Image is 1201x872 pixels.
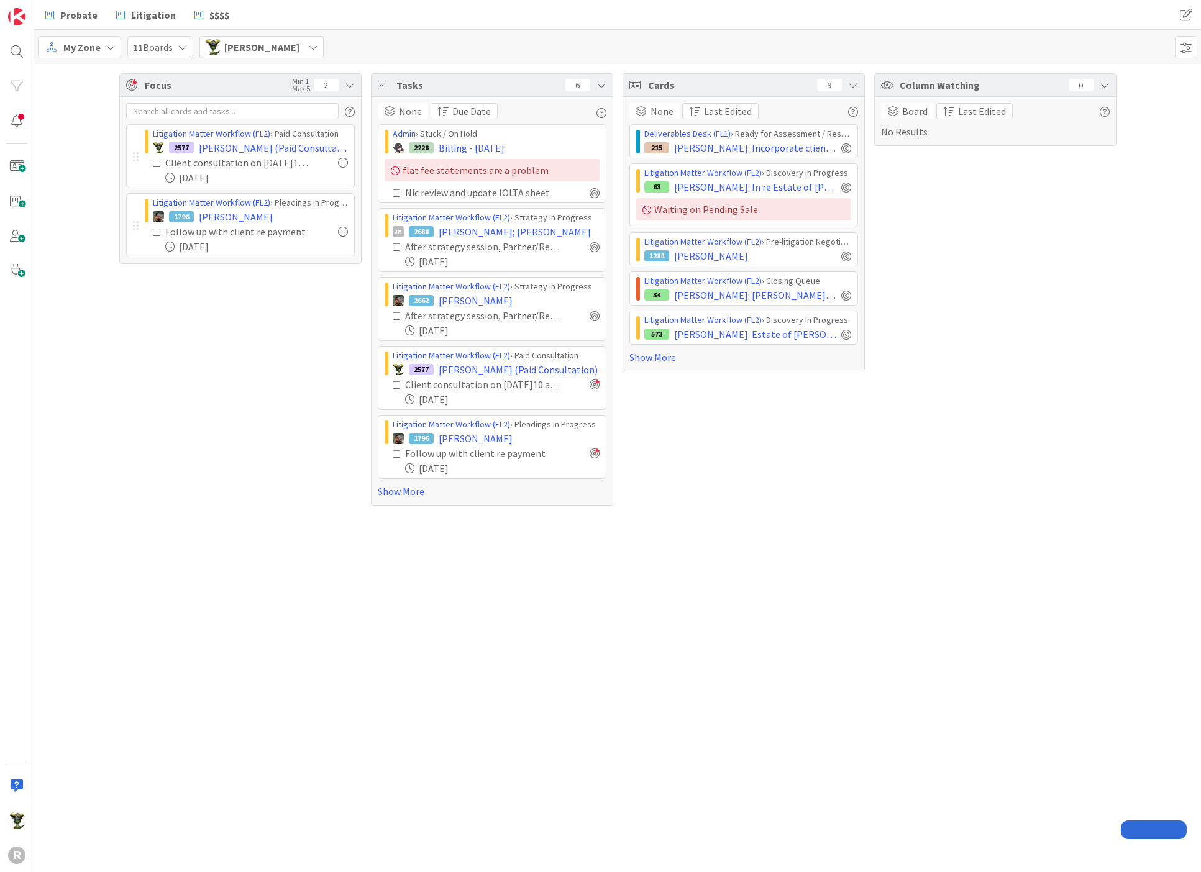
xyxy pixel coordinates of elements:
div: 2 [314,79,339,91]
a: Litigation Matter Workflow (FL2) [644,236,762,247]
div: 215 [644,142,669,153]
div: [DATE] [405,461,600,476]
span: Billing - [DATE] [439,140,505,155]
img: NC [8,812,25,829]
span: Cards [648,78,811,93]
span: [PERSON_NAME]; [PERSON_NAME] [439,224,591,239]
div: › Strategy In Progress [393,280,600,293]
div: Follow up with client re payment [405,446,562,461]
a: Probate [38,4,105,26]
span: [PERSON_NAME] [674,248,748,263]
a: Litigation Matter Workflow (FL2) [393,350,510,361]
a: Litigation Matter Workflow (FL2) [393,281,510,292]
div: › Pre-litigation Negotiation [644,235,851,248]
div: 2577 [409,364,434,375]
span: Last Edited [704,104,752,119]
a: Litigation Matter Workflow (FL2) [153,128,270,139]
div: › Pleadings In Progress [153,196,348,209]
span: [PERSON_NAME] (Paid Consultation) [199,140,348,155]
div: › Discovery In Progress [644,166,851,179]
div: Nic review and update IOLTA sheet [405,185,562,200]
div: 2577 [169,142,194,153]
div: 2688 [409,226,434,237]
div: › Stuck / On Hold [393,127,600,140]
span: [PERSON_NAME]: In re Estate of [PERSON_NAME] [674,179,836,194]
img: Visit kanbanzone.com [8,8,25,25]
span: [PERSON_NAME] [439,293,513,308]
div: Client consultation on [DATE]10 am - reviewed documents before meeting [405,377,562,392]
input: Search all cards and tasks... [126,103,339,119]
div: After strategy session, Partner/Responsible attorney reaches out to client to introduce himself a... [405,239,562,254]
div: › Ready for Assessment / Research [644,127,851,140]
div: 2662 [409,295,434,306]
span: Focus [145,78,286,93]
button: Last Edited [936,103,1013,119]
img: KN [393,142,404,153]
button: Last Edited [682,103,759,119]
div: 1796 [169,211,194,222]
span: Column Watching [900,78,1062,93]
span: Board [902,104,928,119]
a: Admin [393,128,416,139]
div: 2228 [409,142,434,153]
span: Probate [60,7,98,22]
div: R [8,847,25,864]
img: NC [205,39,221,55]
div: 0 [1069,79,1094,91]
a: Show More [629,350,858,365]
img: NC [153,142,164,153]
span: My Zone [63,40,101,55]
div: [DATE] [405,323,600,338]
span: [PERSON_NAME]: Estate of [PERSON_NAME] [674,327,836,342]
div: [DATE] [165,170,348,185]
span: [PERSON_NAME]: [PERSON_NAME] [PERSON_NAME] [674,288,836,302]
span: [PERSON_NAME] [224,40,299,55]
div: › Closing Queue [644,275,851,288]
a: Litigation Matter Workflow (FL2) [644,167,762,178]
span: Tasks [396,78,559,93]
div: JM [393,226,404,237]
span: None [651,104,674,119]
span: Litigation [131,7,176,22]
div: 573 [644,329,669,340]
a: Litigation [109,4,183,26]
img: MW [393,295,404,306]
span: None [399,104,422,119]
img: MW [393,433,404,444]
div: › Strategy In Progress [393,211,600,224]
span: [PERSON_NAME]: Incorporate client's corrections in petition [674,140,836,155]
div: › Discovery In Progress [644,314,851,327]
div: Waiting on Pending Sale [636,198,851,220]
a: Deliverables Desk (FL1) [644,128,731,139]
span: [PERSON_NAME] [199,209,273,224]
div: › Pleadings In Progress [393,418,600,431]
a: Litigation Matter Workflow (FL2) [644,275,762,286]
div: 1284 [644,250,669,261]
div: › Paid Consultation [153,127,348,140]
div: [DATE] [405,254,600,269]
div: No Results [881,103,1110,139]
div: Follow up with client re payment [165,224,311,239]
img: MW [153,211,164,222]
a: $$$$ [187,4,237,26]
span: Last Edited [958,104,1006,119]
span: [PERSON_NAME] (Paid Consultation) [439,362,598,377]
button: Due Date [431,103,498,119]
a: Litigation Matter Workflow (FL2) [644,314,762,325]
span: Boards [133,40,173,55]
div: 1796 [409,433,434,444]
div: Max 5 [292,85,310,93]
div: 63 [644,181,669,193]
span: Due Date [452,104,491,119]
div: Min 1 [292,78,310,85]
div: 34 [644,289,669,301]
a: Show More [378,484,606,499]
span: [PERSON_NAME] [439,431,513,446]
div: › Paid Consultation [393,349,600,362]
div: [DATE] [405,392,600,407]
a: Litigation Matter Workflow (FL2) [153,197,270,208]
div: Client consultation on [DATE]10 am - reviewed documents before meeting [165,155,311,170]
a: Litigation Matter Workflow (FL2) [393,419,510,430]
div: After strategy session, Partner/Responsible attorney reaches out to client to introduce himself a... [405,308,562,323]
a: Litigation Matter Workflow (FL2) [393,212,510,223]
